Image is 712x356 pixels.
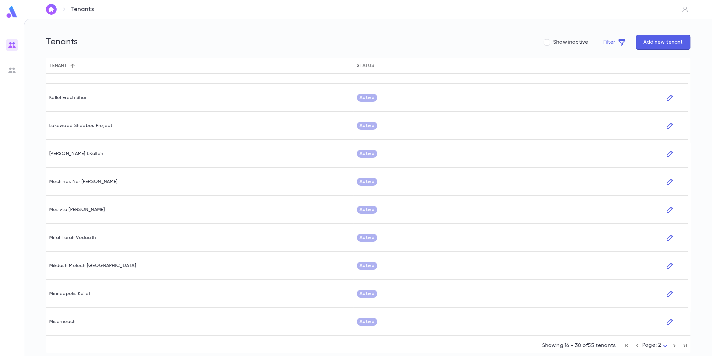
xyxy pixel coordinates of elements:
[642,343,661,348] span: Page: 2
[357,95,377,100] span: Active
[49,207,105,212] div: Mesivta Ohr Yissochor
[357,179,377,184] span: Active
[636,35,690,50] button: Add new tenant
[67,60,78,71] button: Sort
[49,235,96,240] div: Mifal Torah Vodaath
[49,291,90,296] div: Minneapolis Kollel
[49,95,86,100] div: Kollel Erech Shai
[8,66,16,74] img: users_grey.add6a7b1bacd1fe57131ad36919bb8de.svg
[5,5,19,18] img: logo
[357,58,374,74] div: Status
[357,151,377,156] span: Active
[374,60,385,71] button: Sort
[46,58,354,74] div: Tenant
[357,235,377,240] span: Active
[357,207,377,212] span: Active
[357,319,377,324] span: Active
[642,340,669,351] div: Page: 2
[49,151,103,156] div: Lev Chana L'Kallah
[357,263,377,268] span: Active
[596,35,633,50] button: Filter
[8,41,16,49] img: users_gradient.817b64062b48db29b58f0b5e96d8b67b.svg
[49,263,136,268] div: Mikdash Melech Jerusalem
[553,39,588,46] span: Show inactive
[47,7,55,12] img: home_white.a664292cf8c1dea59945f0da9f25487c.svg
[49,319,76,324] div: Misameach
[357,123,377,128] span: Active
[354,58,661,74] div: Status
[49,123,113,128] div: Lakewood Shabbos Project
[357,291,377,296] span: Active
[49,58,67,74] div: Tenant
[71,6,94,13] p: Tenants
[542,342,616,349] p: Showing 16 - 30 of 55 tenants
[46,37,78,47] h5: Tenants
[49,179,118,184] div: Mechinas Ner Naftali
